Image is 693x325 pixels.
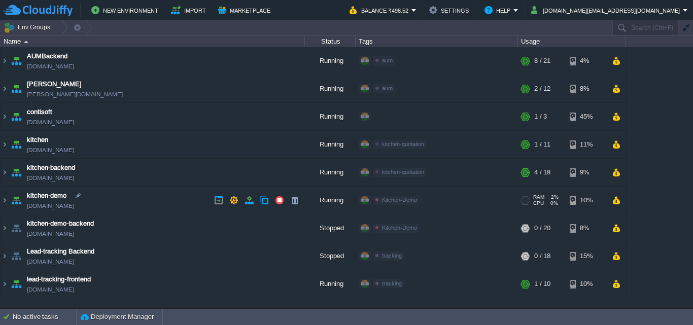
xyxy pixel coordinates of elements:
button: Deployment Manager [81,312,154,322]
div: 0 / 18 [534,242,550,270]
img: AMDAwAAAACH5BAEAAAAALAAAAAABAAEAAAICRAEAOw== [1,159,9,186]
a: [DOMAIN_NAME] [27,229,74,239]
a: kitchen-backend [27,163,75,173]
div: 8 / 21 [534,47,550,75]
iframe: chat widget [650,284,683,315]
div: 1 / 10 [534,270,550,298]
img: AMDAwAAAACH5BAEAAAAALAAAAAABAAEAAAICRAEAOw== [24,41,28,43]
div: 9% [570,159,603,186]
div: Running [305,75,356,102]
img: AMDAwAAAACH5BAEAAAAALAAAAAABAAEAAAICRAEAOw== [9,159,23,186]
img: AMDAwAAAACH5BAEAAAAALAAAAAABAAEAAAICRAEAOw== [1,131,9,158]
button: Balance ₹498.52 [350,4,411,16]
a: [DOMAIN_NAME] [27,117,74,127]
div: Running [305,131,356,158]
span: Kitchen-Demo [382,225,417,231]
div: Stopped [305,242,356,270]
img: AMDAwAAAACH5BAEAAAAALAAAAAABAAEAAAICRAEAOw== [9,131,23,158]
div: Running [305,187,356,214]
div: 10% [570,270,603,298]
img: AMDAwAAAACH5BAEAAAAALAAAAAABAAEAAAICRAEAOw== [9,75,23,102]
img: AMDAwAAAACH5BAEAAAAALAAAAAABAAEAAAICRAEAOw== [1,270,9,298]
span: kitchen-quotation [382,169,424,175]
span: kitchen-quotation [382,141,424,147]
a: lead-tracking-frontend [27,274,91,284]
div: Running [305,103,356,130]
a: AUMBackend [27,51,67,61]
a: kitchen-demo [27,191,66,201]
div: Tags [356,35,517,47]
span: CPU [533,200,544,206]
img: AMDAwAAAACH5BAEAAAAALAAAAAABAAEAAAICRAEAOw== [1,47,9,75]
a: contisoft [27,107,52,117]
img: AMDAwAAAACH5BAEAAAAALAAAAAABAAEAAAICRAEAOw== [1,214,9,242]
div: No active tasks [13,309,76,325]
div: Running [305,47,356,75]
img: AMDAwAAAACH5BAEAAAAALAAAAAABAAEAAAICRAEAOw== [9,270,23,298]
img: AMDAwAAAACH5BAEAAAAALAAAAAABAAEAAAICRAEAOw== [9,187,23,214]
img: CloudJiffy [4,4,73,17]
span: tracking [382,252,402,259]
img: AMDAwAAAACH5BAEAAAAALAAAAAABAAEAAAICRAEAOw== [9,103,23,130]
a: [DOMAIN_NAME] [27,284,74,295]
a: [DOMAIN_NAME] [27,61,74,71]
div: 1 / 3 [534,103,547,130]
div: 11% [570,131,603,158]
a: [DOMAIN_NAME] [27,145,74,155]
div: Running [305,270,356,298]
span: Kitchen-Demo [382,197,417,203]
a: [DOMAIN_NAME] [27,173,74,183]
div: 2 / 12 [534,75,550,102]
div: 8% [570,214,603,242]
div: 10% [570,187,603,214]
img: AMDAwAAAACH5BAEAAAAALAAAAAABAAEAAAICRAEAOw== [9,47,23,75]
div: 4 / 18 [534,159,550,186]
span: RAM [533,194,544,200]
button: Env Groups [4,20,54,34]
a: [PERSON_NAME][DOMAIN_NAME] [27,89,123,99]
span: 0% [548,200,558,206]
div: 15% [570,242,603,270]
button: [DOMAIN_NAME][EMAIL_ADDRESS][DOMAIN_NAME] [531,4,683,16]
button: Help [484,4,513,16]
button: New Environment [91,4,161,16]
div: Stopped [305,214,356,242]
div: Usage [518,35,626,47]
div: Status [305,35,355,47]
button: Marketplace [218,4,273,16]
a: [PERSON_NAME] [27,79,82,89]
div: 1 / 11 [534,131,550,158]
div: Running [305,159,356,186]
a: [DOMAIN_NAME] [27,201,74,211]
a: Lead-tracking Backend [27,246,94,257]
div: 4% [570,47,603,75]
span: aum [382,85,393,91]
img: AMDAwAAAACH5BAEAAAAALAAAAAABAAEAAAICRAEAOw== [1,75,9,102]
div: 8% [570,75,603,102]
div: 45% [570,103,603,130]
a: kitchen-demo-backend [27,219,94,229]
span: 2% [548,194,559,200]
a: [DOMAIN_NAME] [27,257,74,267]
img: AMDAwAAAACH5BAEAAAAALAAAAAABAAEAAAICRAEAOw== [9,214,23,242]
span: aum [382,57,393,63]
div: 0 / 20 [534,214,550,242]
button: Settings [429,4,472,16]
img: AMDAwAAAACH5BAEAAAAALAAAAAABAAEAAAICRAEAOw== [9,242,23,270]
img: AMDAwAAAACH5BAEAAAAALAAAAAABAAEAAAICRAEAOw== [1,103,9,130]
button: Import [171,4,209,16]
span: tracking [382,280,402,286]
a: kitchen [27,135,48,145]
div: Name [1,35,304,47]
img: AMDAwAAAACH5BAEAAAAALAAAAAABAAEAAAICRAEAOw== [1,187,9,214]
img: AMDAwAAAACH5BAEAAAAALAAAAAABAAEAAAICRAEAOw== [1,242,9,270]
